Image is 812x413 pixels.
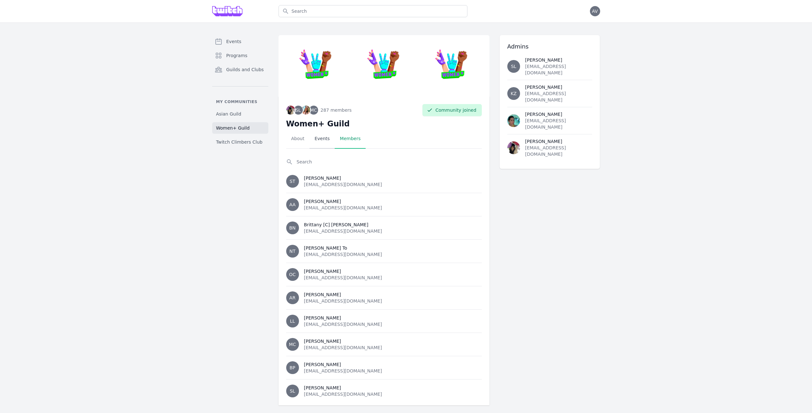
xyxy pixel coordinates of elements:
div: [EMAIL_ADDRESS][DOMAIN_NAME] [525,63,592,76]
div: [PERSON_NAME] [304,338,382,344]
div: [PERSON_NAME] [525,57,592,63]
span: ST [290,179,295,184]
div: [PERSON_NAME] To [304,245,382,251]
div: [EMAIL_ADDRESS][DOMAIN_NAME] [304,298,382,304]
span: SL [290,389,295,393]
a: About [286,129,309,149]
div: [EMAIL_ADDRESS][DOMAIN_NAME] [525,117,592,130]
span: AA [289,202,296,207]
div: [PERSON_NAME] [304,175,382,181]
div: [PERSON_NAME] [304,361,382,368]
a: Guilds and Clubs [212,63,268,76]
div: [EMAIL_ADDRESS][DOMAIN_NAME] [304,205,382,211]
a: Events [212,35,268,48]
a: Asian Guild [212,108,268,120]
div: [PERSON_NAME] [304,268,382,274]
div: [EMAIL_ADDRESS][DOMAIN_NAME] [525,145,592,157]
span: 287 members [321,107,352,113]
span: BN [289,226,295,230]
a: Events [309,129,335,149]
h3: Admins [507,43,592,50]
span: OC [289,272,296,277]
a: Programs [212,49,268,62]
div: [PERSON_NAME] [304,198,382,205]
div: [PERSON_NAME] [525,138,592,145]
span: SL [511,64,516,69]
span: Guilds and Clubs [226,66,264,73]
span: MC [289,342,296,347]
div: [EMAIL_ADDRESS][DOMAIN_NAME] [304,274,382,281]
span: AV [592,9,598,13]
a: Twitch Climbers Club [212,136,268,148]
div: [EMAIL_ADDRESS][DOMAIN_NAME] [304,251,382,258]
input: Search [286,156,482,167]
span: LL [290,319,295,323]
div: [EMAIL_ADDRESS][DOMAIN_NAME] [304,344,382,351]
h2: Women+ Guild [286,119,482,129]
span: SL [295,108,301,112]
span: Asian Guild [216,111,241,117]
span: AR [289,296,295,300]
span: BP [289,365,295,370]
div: [EMAIL_ADDRESS][DOMAIN_NAME] [304,321,382,327]
nav: Sidebar [212,35,268,148]
div: [EMAIL_ADDRESS][DOMAIN_NAME] [304,228,382,234]
span: Programs [226,52,247,59]
span: MC [310,108,317,112]
input: Search [279,5,467,17]
div: Brittany [C] [PERSON_NAME] [304,222,382,228]
div: [EMAIL_ADDRESS][DOMAIN_NAME] [304,368,382,374]
button: Community joined [422,104,482,116]
a: Members [335,129,366,149]
a: Women+ Guild [212,122,268,134]
div: [PERSON_NAME] [525,84,592,90]
button: AV [590,6,600,16]
div: [EMAIL_ADDRESS][DOMAIN_NAME] [304,181,382,188]
span: Twitch Climbers Club [216,139,263,145]
p: My communities [212,99,268,104]
div: [PERSON_NAME] [304,291,382,298]
span: Events [226,38,241,45]
div: [PERSON_NAME] [525,111,592,117]
img: Grove [212,6,243,16]
span: NT [289,249,295,253]
span: Women+ Guild [216,125,250,131]
div: [PERSON_NAME] [304,315,382,321]
div: [EMAIL_ADDRESS][DOMAIN_NAME] [525,90,592,103]
div: [PERSON_NAME] [304,385,382,391]
div: [EMAIL_ADDRESS][DOMAIN_NAME] [304,391,382,397]
span: KZ [510,91,517,96]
